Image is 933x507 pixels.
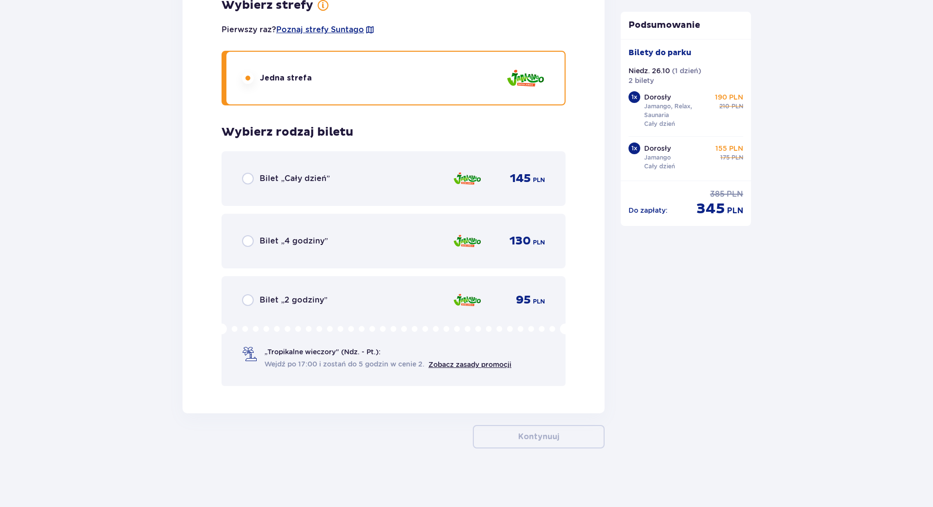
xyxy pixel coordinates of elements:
[428,361,511,368] a: Zobacz zasady promocji
[644,120,675,128] p: Cały dzień
[696,200,725,218] span: 345
[644,153,671,162] p: Jamango
[720,153,730,162] span: 175
[260,73,312,83] span: Jedna strefa
[222,125,353,140] h4: Wybierz rodzaj biletu
[719,102,730,111] span: 210
[276,24,364,35] a: Poznaj strefy Suntago
[453,231,482,251] img: Jamango
[453,290,482,310] img: Jamango
[629,91,640,103] div: 1 x
[644,92,671,102] p: Dorosły
[260,173,330,184] span: Bilet „Cały dzień”
[260,236,328,246] span: Bilet „4 godziny”
[644,102,711,120] p: Jamango, Relax, Saunaria
[672,66,701,76] p: ( 1 dzień )
[473,425,605,448] button: Kontynuuj
[731,102,743,111] span: PLN
[222,24,375,35] p: Pierwszy raz?
[629,66,670,76] p: Niedz. 26.10
[516,293,531,307] span: 95
[715,92,743,102] p: 190 PLN
[644,162,675,171] p: Cały dzień
[518,431,559,442] p: Kontynuuj
[533,238,545,247] span: PLN
[727,189,743,200] span: PLN
[453,168,482,189] img: Jamango
[644,143,671,153] p: Dorosły
[629,142,640,154] div: 1 x
[533,176,545,184] span: PLN
[710,189,725,200] span: 385
[731,153,743,162] span: PLN
[509,234,531,248] span: 130
[621,20,751,31] p: Podsumowanie
[260,295,327,305] span: Bilet „2 godziny”
[264,347,381,357] span: „Tropikalne wieczory" (Ndz. - Pt.):
[715,143,743,153] p: 155 PLN
[510,171,531,186] span: 145
[727,205,743,216] span: PLN
[533,297,545,306] span: PLN
[629,47,691,58] p: Bilety do parku
[264,359,425,369] span: Wejdź po 17:00 i zostań do 5 godzin w cenie 2.
[629,76,654,85] p: 2 bilety
[629,205,668,215] p: Do zapłaty :
[506,64,545,92] img: Jamango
